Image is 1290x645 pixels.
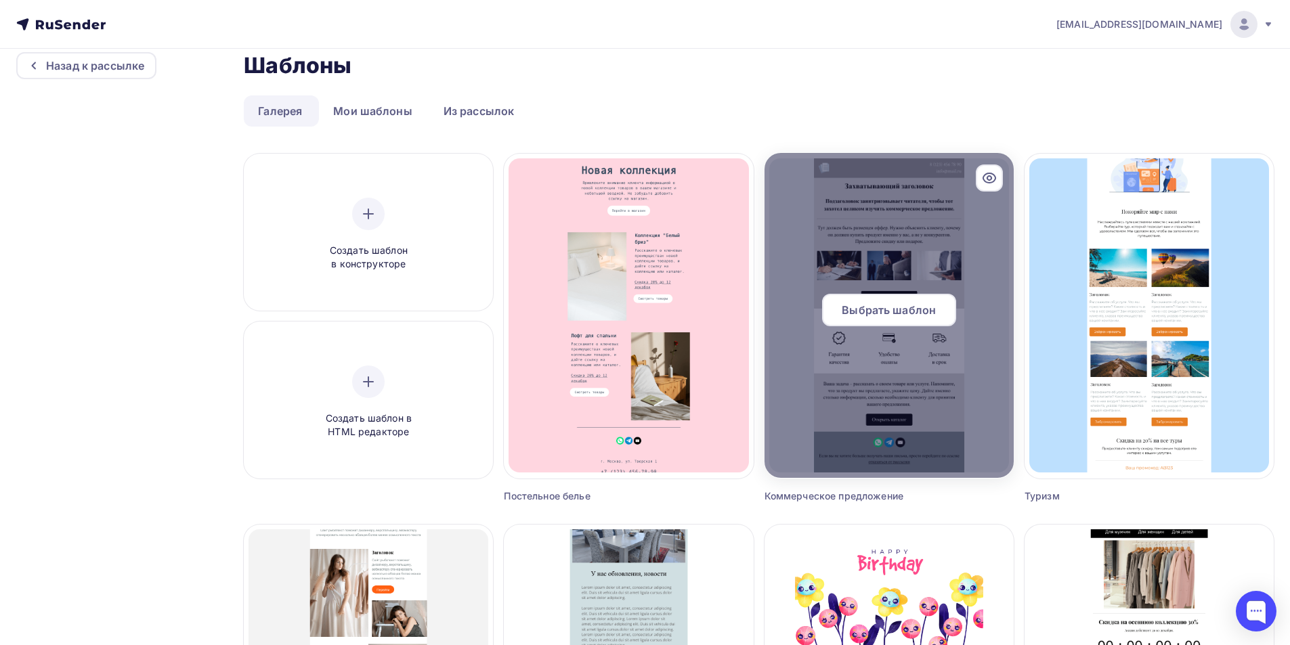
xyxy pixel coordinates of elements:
div: Коммерческое предложение [765,489,951,503]
span: Создать шаблон в конструкторе [304,244,433,271]
a: Из рассылок [429,95,529,127]
a: Мои шаблоны [319,95,427,127]
span: Создать шаблон в HTML редакторе [304,412,433,439]
div: Постельное белье [504,489,691,503]
a: Галерея [244,95,316,127]
span: Выбрать шаблон [842,302,936,318]
div: Назад к рассылке [46,58,144,74]
div: Туризм [1025,489,1211,503]
h2: Шаблоны [244,52,351,79]
a: [EMAIL_ADDRESS][DOMAIN_NAME] [1056,11,1274,38]
span: [EMAIL_ADDRESS][DOMAIN_NAME] [1056,18,1222,31]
